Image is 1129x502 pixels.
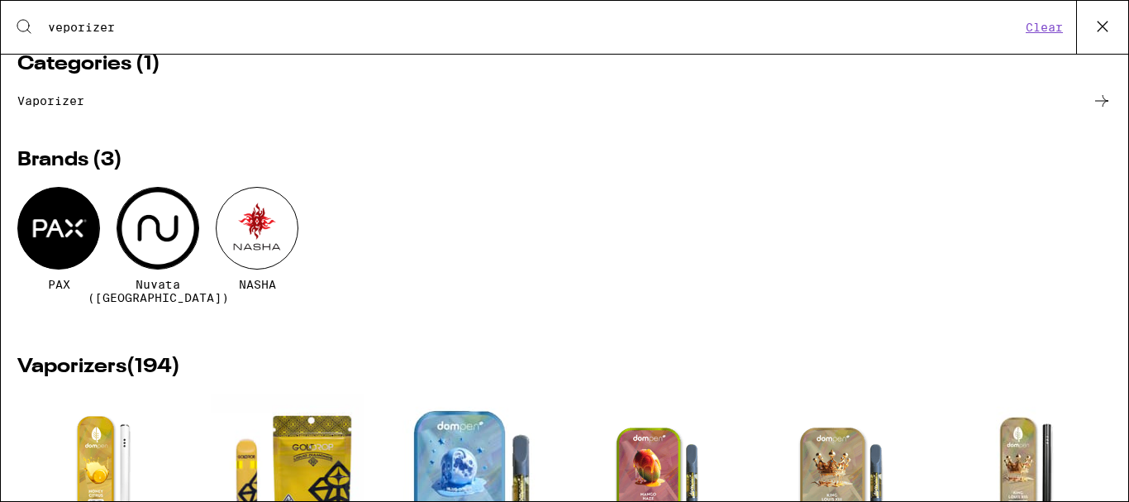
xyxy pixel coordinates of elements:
[48,278,70,291] span: PAX
[17,55,1112,74] h2: Categories ( 1 )
[10,12,119,25] span: Hi. Need any help?
[1021,20,1068,35] button: Clear
[17,151,1112,170] h2: Brands ( 3 )
[17,91,1112,111] a: vaporizer
[47,20,1021,35] input: Search for products & categories
[88,278,229,304] span: Nuvata ([GEOGRAPHIC_DATA])
[239,278,276,291] span: NASHA
[17,357,1112,377] h2: Vaporizers ( 194 )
